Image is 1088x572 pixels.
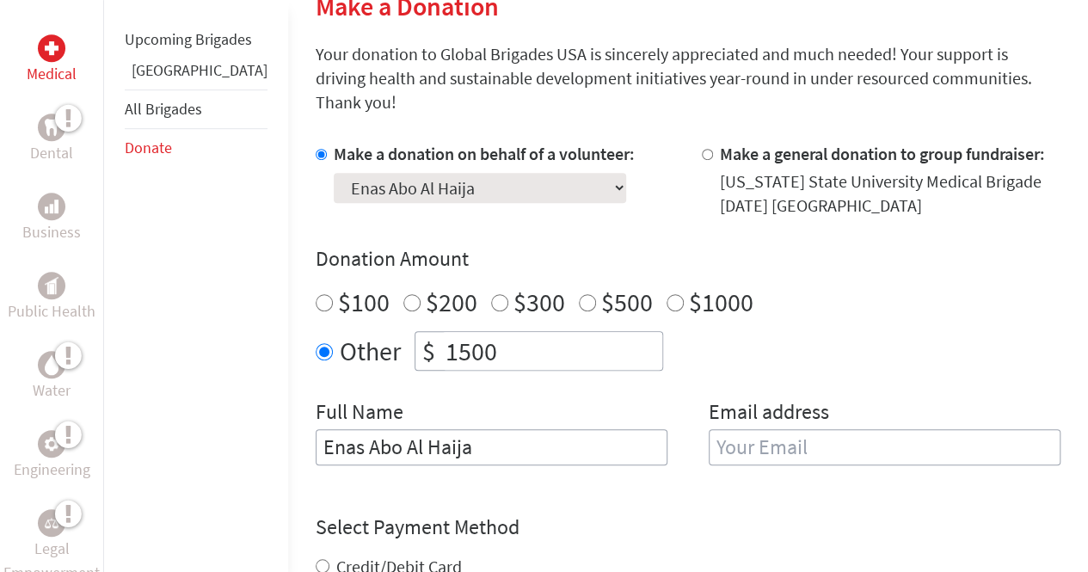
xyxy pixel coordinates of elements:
[709,429,1060,465] input: Your Email
[316,42,1060,114] p: Your donation to Global Brigades USA is sincerely appreciated and much needed! Your support is dr...
[14,430,90,482] a: EngineeringEngineering
[33,351,71,403] a: WaterWater
[27,62,77,86] p: Medical
[340,331,401,371] label: Other
[338,286,390,318] label: $100
[38,193,65,220] div: Business
[38,272,65,299] div: Public Health
[125,29,252,49] a: Upcoming Brigades
[45,119,58,135] img: Dental
[33,378,71,403] p: Water
[415,332,442,370] div: $
[45,277,58,294] img: Public Health
[125,89,267,129] li: All Brigades
[132,60,267,80] a: [GEOGRAPHIC_DATA]
[316,398,403,429] label: Full Name
[45,200,58,213] img: Business
[125,99,202,119] a: All Brigades
[513,286,565,318] label: $300
[45,354,58,374] img: Water
[442,332,662,370] input: Enter Amount
[8,299,95,323] p: Public Health
[38,34,65,62] div: Medical
[22,193,81,244] a: BusinessBusiness
[38,114,65,141] div: Dental
[45,518,58,528] img: Legal Empowerment
[316,245,1060,273] h4: Donation Amount
[22,220,81,244] p: Business
[334,143,635,164] label: Make a donation on behalf of a volunteer:
[45,41,58,55] img: Medical
[30,141,73,165] p: Dental
[720,169,1060,218] div: [US_STATE] State University Medical Brigade [DATE] [GEOGRAPHIC_DATA]
[38,351,65,378] div: Water
[720,143,1045,164] label: Make a general donation to group fundraiser:
[689,286,753,318] label: $1000
[125,129,267,167] li: Donate
[45,437,58,451] img: Engineering
[38,509,65,537] div: Legal Empowerment
[125,138,172,157] a: Donate
[38,430,65,458] div: Engineering
[27,34,77,86] a: MedicalMedical
[601,286,653,318] label: $500
[8,272,95,323] a: Public HealthPublic Health
[316,429,667,465] input: Enter Full Name
[316,514,1060,541] h4: Select Payment Method
[125,58,267,89] li: Guatemala
[30,114,73,165] a: DentalDental
[125,21,267,58] li: Upcoming Brigades
[709,398,829,429] label: Email address
[14,458,90,482] p: Engineering
[426,286,477,318] label: $200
